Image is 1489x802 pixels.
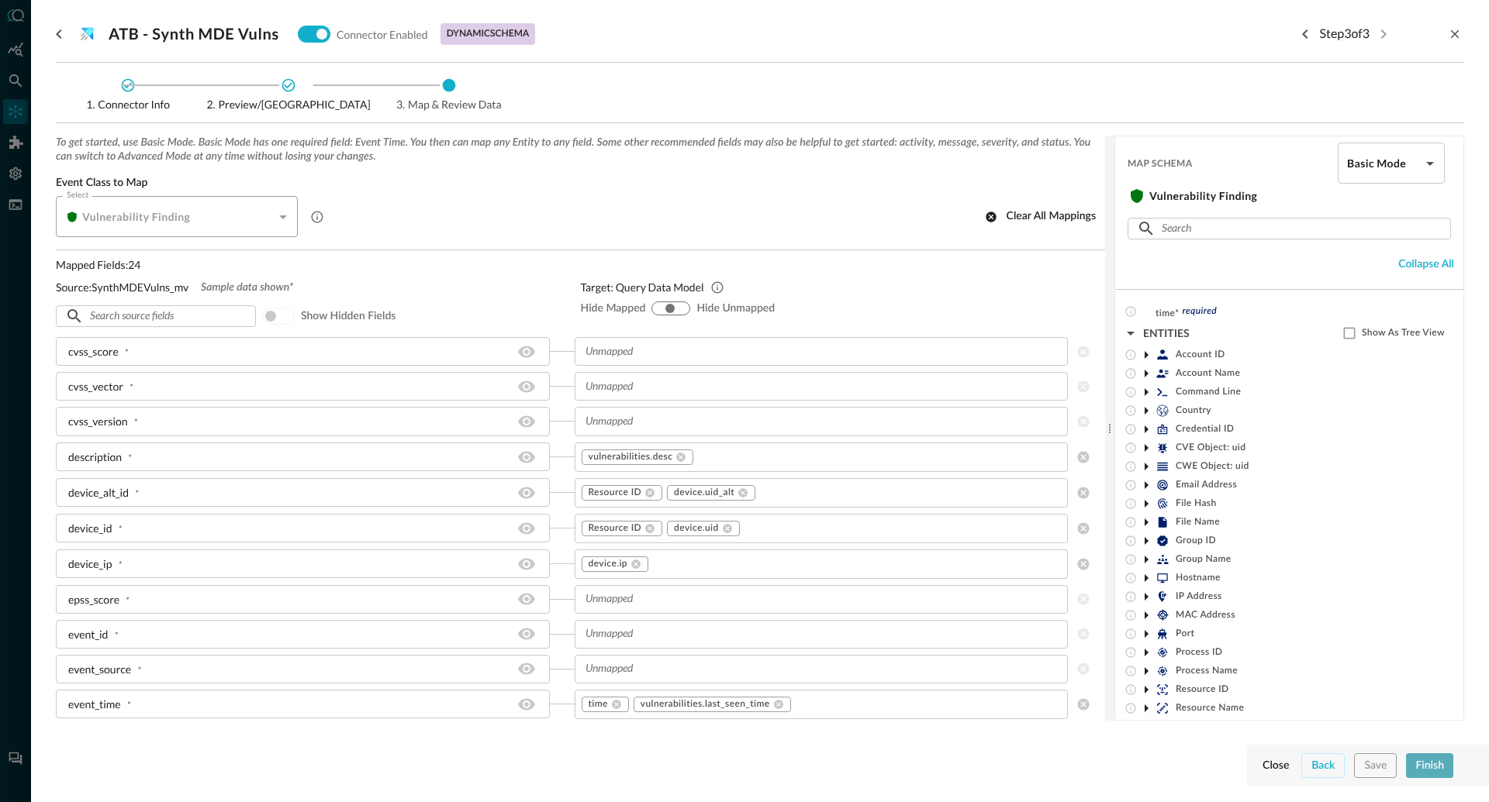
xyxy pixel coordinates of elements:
button: clear selected values [1074,695,1093,714]
div: device.uid [667,521,740,536]
input: Unmapped [579,342,1038,361]
span: Resource ID [1176,683,1229,696]
button: clear selected values [1074,448,1093,466]
h3: ATB - Synth MDE Vulns [109,25,279,43]
button: Hide/Show source field [514,621,539,646]
input: Unmapped [579,377,1038,396]
span: Hostname [1176,572,1221,584]
span: time [589,698,608,711]
button: Hide/Show source field [514,516,539,541]
span: Event Class to Map [56,176,1105,190]
div: vulnerabilities.last_seen_time [634,697,791,712]
div: show-all [651,301,690,315]
span: Preview/[GEOGRAPHIC_DATA] [206,99,370,110]
button: Hide/Show source field [514,552,539,577]
button: Collapse all [1389,252,1463,277]
span: Sample data shown* [201,281,293,294]
div: device_ip [68,556,112,572]
span: Email Address [1176,479,1237,491]
input: Unmapped [579,625,1038,644]
button: Hide/Show source field [514,587,539,611]
span: File Hash [1176,497,1217,510]
span: Map & Review Data [383,99,515,110]
button: ENTITIES [1121,321,1199,346]
div: description [68,449,122,465]
span: CVE Object: uid [1176,442,1245,454]
div: epss_score [68,591,119,608]
p: Mapped Fields: 24 [56,256,556,273]
span: Command Line [1176,386,1241,398]
span: device.uid_alt [674,487,734,499]
input: Unmapped [579,659,1038,679]
button: clear selected values [1074,484,1093,502]
svg: The Vulnerability Finding event is a notification about weakness in an information system, system... [310,210,324,224]
h5: Basic Mode [1347,156,1420,171]
div: cvss_score [68,343,119,360]
input: Search [1162,215,1415,243]
input: Search source fields [90,302,220,331]
div: device.uid_alt [667,485,755,501]
span: Account Name [1176,367,1240,380]
span: Connector Info [62,99,194,110]
button: Back [1301,753,1345,778]
span: Process ID [1176,646,1222,659]
span: device.uid [674,522,719,535]
span: IP Address [1176,590,1222,603]
h5: Vulnerability Finding [82,209,190,225]
button: close-drawer [1446,25,1464,43]
div: cvss_vector [68,378,123,394]
input: Unmapped [579,411,1038,431]
span: Map Schema [1128,158,1332,169]
button: Hide/Show source field [514,445,539,470]
button: Hide/Show source field [514,339,539,364]
span: Account ID [1176,349,1225,361]
span: Group ID [1176,535,1216,547]
span: Resource ID [589,487,642,499]
span: vulnerabilities.last_seen_time [641,698,770,711]
span: To get started, use Basic Mode. Basic Mode has one required field: Event Time. You then can map a... [56,136,1105,163]
p: dynamic schema [447,27,529,41]
span: Show hidden fields [301,309,396,323]
div: event_time [68,696,121,712]
span: MAC Address [1176,609,1235,621]
span: Resource ID [589,522,642,535]
p: Step 3 of 3 [1319,25,1370,43]
div: device.ip [582,556,648,572]
span: Port [1176,628,1194,640]
span: Hide Unmapped [696,301,775,315]
button: Previous step [1293,22,1318,46]
div: event_id [68,626,108,642]
label: Select [67,189,88,201]
button: Finish [1406,753,1453,778]
div: Resource ID [582,485,663,501]
div: device_id [68,520,112,536]
span: required [1183,305,1218,318]
p: Source: SynthMDEVulns_mv [56,279,188,295]
span: vulnerabilities.desc [589,451,673,463]
span: Resource Name [1176,702,1244,714]
button: Hide/Show source field [514,480,539,505]
button: clear selected values [1074,519,1093,538]
button: Clear all mappings [976,205,1105,229]
span: Group Name [1176,553,1232,566]
svg: Query’s Data Model (QDM) is based on the Open Cybersecurity Schema Framework (OCSF). QDM aims to ... [710,281,724,294]
span: CWE Object: uid [1176,460,1249,473]
div: device_alt_id [68,484,129,501]
span: Process Name [1176,665,1238,677]
button: Hide/Show source field [514,692,539,717]
span: Country [1176,404,1211,417]
span: Hide Mapped [581,301,646,315]
button: clear selected values [1074,555,1093,573]
span: time* [1156,309,1180,318]
div: vulnerabilities.desc [582,449,694,465]
input: Unmapped [579,590,1038,609]
div: time [582,697,629,712]
button: go back [47,22,71,46]
span: device.ip [589,558,627,570]
div: event_source [68,661,131,677]
div: Resource ID [582,521,663,536]
button: Hide/Show source field [514,656,539,681]
svg: Azure Data Explorer [78,25,96,43]
p: Target: Query Data Model [581,279,704,295]
span: Credential ID [1176,423,1234,435]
